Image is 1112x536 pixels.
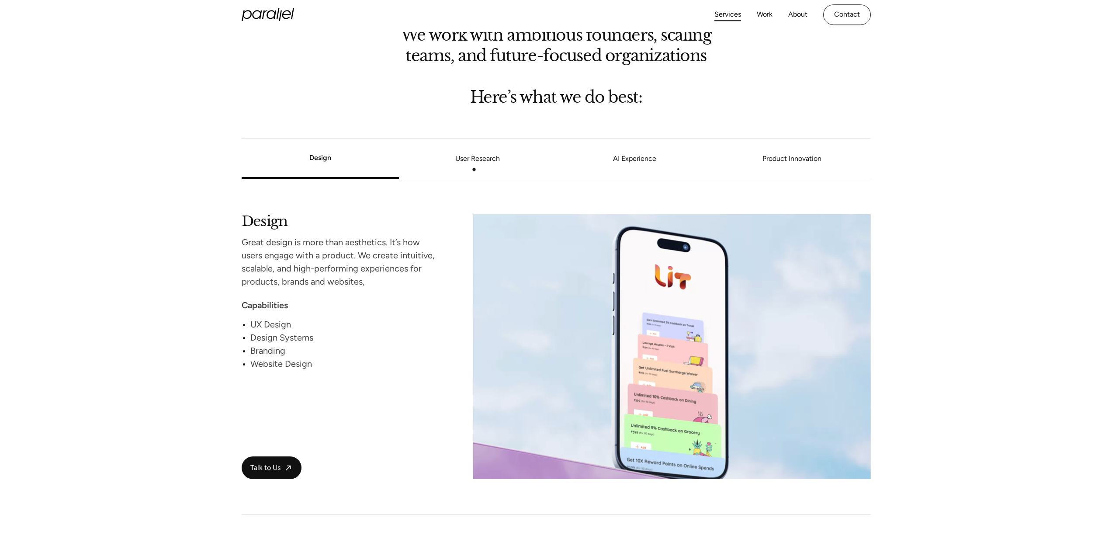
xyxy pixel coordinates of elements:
h2: Design [242,214,440,226]
a: User Research [399,156,556,161]
div: Great design is more than aesthetics. It’s how users engage with a product. We create intuitive, ... [242,236,440,288]
a: Product Innovation [714,156,871,161]
a: Contact [823,4,871,25]
a: Work [757,8,773,21]
div: Branding [250,344,440,357]
a: About [788,8,807,21]
div: Design Systems [250,331,440,344]
h2: We work with ambitious founders, scaling teams, and future-focused organizations [386,28,727,62]
a: home [242,8,294,21]
a: Talk to Us [242,456,301,480]
h2: Here’s what we do best: [386,90,727,104]
a: AI Experience [556,156,714,161]
div: Website Design [250,357,440,370]
span: Talk to Us [250,463,281,473]
a: Design [309,153,331,162]
div: UX Design [250,318,440,331]
div: Capabilities [242,299,440,312]
a: Services [714,8,741,21]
